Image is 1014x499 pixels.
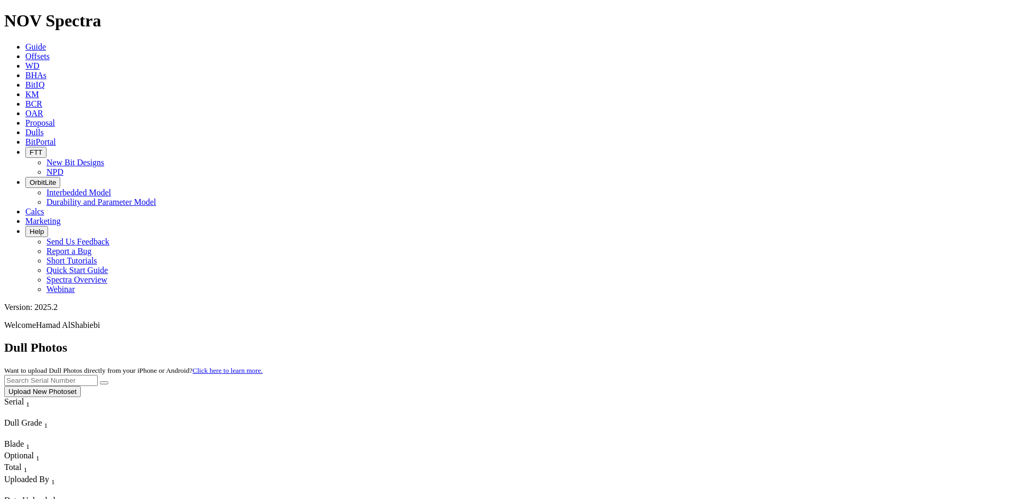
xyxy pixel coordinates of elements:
[26,439,30,448] span: Sort None
[4,451,41,463] div: Sort None
[24,466,27,474] sub: 1
[25,147,46,158] button: FTT
[46,285,75,294] a: Webinar
[36,321,100,329] span: Hamad AlShabiebi
[30,178,56,186] span: OrbitLite
[26,400,30,408] sub: 1
[4,463,41,474] div: Sort None
[4,451,41,463] div: Optional Sort None
[25,52,50,61] a: Offsets
[46,237,109,246] a: Send Us Feedback
[4,418,78,430] div: Dull Grade Sort None
[4,418,78,439] div: Sort None
[4,303,1010,312] div: Version: 2025.2
[4,475,104,496] div: Sort None
[25,99,42,108] a: BCR
[25,118,55,127] a: Proposal
[4,475,49,484] span: Uploaded By
[25,90,39,99] a: KM
[25,42,46,51] a: Guide
[25,80,44,89] a: BitIQ
[25,177,60,188] button: OrbitLite
[30,148,42,156] span: FTT
[4,386,81,397] button: Upload New Photoset
[4,439,24,448] span: Blade
[4,341,1010,355] h2: Dull Photos
[36,454,40,462] sub: 1
[4,397,49,409] div: Serial Sort None
[25,137,56,146] a: BitPortal
[25,207,44,216] a: Calcs
[46,167,63,176] a: NPD
[4,375,98,386] input: Search Serial Number
[44,418,48,427] span: Sort None
[36,451,40,460] span: Sort None
[24,463,27,472] span: Sort None
[4,451,34,460] span: Optional
[4,11,1010,31] h1: NOV Spectra
[25,216,61,225] a: Marketing
[4,430,78,439] div: Column Menu
[4,439,41,451] div: Blade Sort None
[193,366,263,374] a: Click here to learn more.
[25,109,43,118] a: OAR
[4,397,24,406] span: Serial
[4,463,22,472] span: Total
[46,247,91,256] a: Report a Bug
[25,128,44,137] a: Dulls
[25,61,40,70] a: WD
[30,228,44,236] span: Help
[51,478,55,486] sub: 1
[46,158,104,167] a: New Bit Designs
[26,442,30,450] sub: 1
[4,409,49,418] div: Column Menu
[46,188,111,197] a: Interbedded Model
[51,475,55,484] span: Sort None
[4,463,41,474] div: Total Sort None
[44,421,48,429] sub: 1
[46,256,97,265] a: Short Tutorials
[46,275,107,284] a: Spectra Overview
[25,71,46,80] a: BHAs
[4,418,42,427] span: Dull Grade
[4,321,1010,330] p: Welcome
[4,439,41,451] div: Sort None
[46,197,156,206] a: Durability and Parameter Model
[4,475,104,486] div: Uploaded By Sort None
[46,266,108,275] a: Quick Start Guide
[25,226,48,237] button: Help
[26,397,30,406] span: Sort None
[4,486,104,496] div: Column Menu
[4,366,262,374] small: Want to upload Dull Photos directly from your iPhone or Android?
[4,397,49,418] div: Sort None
